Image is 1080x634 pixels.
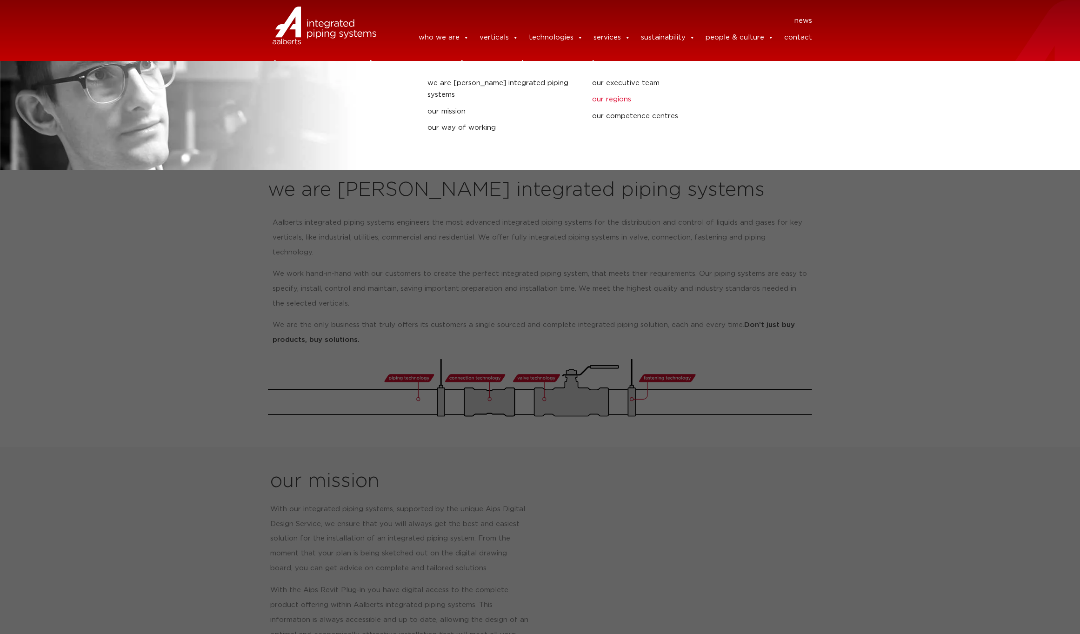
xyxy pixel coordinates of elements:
a: sustainability [641,28,695,47]
a: people & culture [706,28,774,47]
a: verticals [480,28,519,47]
a: contact [784,28,812,47]
a: our competence centres [592,110,743,122]
a: we are [PERSON_NAME] integrated piping systems [427,77,579,101]
a: our way of working [427,122,579,134]
a: services [593,28,631,47]
nav: Menu [390,13,812,28]
h2: our mission [270,470,543,493]
a: technologies [529,28,583,47]
a: our executive team [592,77,743,89]
a: our regions [592,93,743,106]
a: who we are [419,28,469,47]
p: We work hand-in-hand with our customers to create the perfect integrated piping system, that meet... [273,267,807,311]
p: Aalberts integrated piping systems engineers the most advanced integrated piping systems for the ... [273,215,807,260]
p: With our integrated piping systems, supported by the unique Aips Digital Design Service, we ensur... [270,502,529,576]
h2: we are [PERSON_NAME] integrated piping systems [268,179,812,201]
a: our mission [427,106,579,118]
p: We are the only business that truly offers its customers a single sourced and complete integrated... [273,318,807,347]
a: news [794,13,812,28]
